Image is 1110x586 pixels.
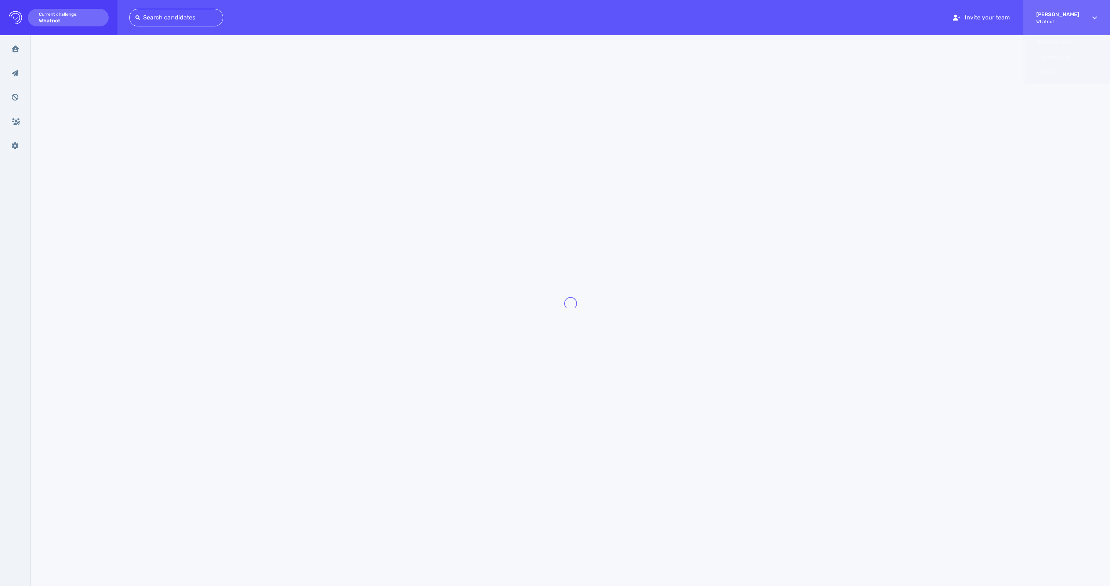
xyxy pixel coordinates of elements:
li: Preview test [1029,35,1104,50]
li: Log out [1029,65,1104,79]
li: Contact us [1029,50,1104,65]
strong: [PERSON_NAME] [1036,11,1079,18]
a: Log out [1023,65,1110,79]
a: Contact us [1023,50,1110,65]
a: Preview test [1023,35,1110,50]
span: Whatnot [1036,19,1079,24]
